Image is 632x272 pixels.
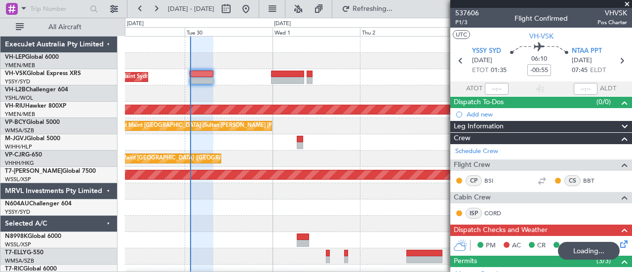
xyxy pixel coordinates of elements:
[596,97,611,107] span: (0/0)
[5,250,27,256] span: T7-ELLY
[5,241,31,248] a: WSSL/XSP
[572,66,588,76] span: 07:45
[472,46,501,56] span: YSSY SYD
[453,30,470,39] button: UTC
[558,242,620,260] div: Loading...
[127,20,144,28] div: [DATE]
[337,1,396,17] button: Refreshing...
[5,168,96,174] a: T7-[PERSON_NAME]Global 7500
[30,1,87,16] input: Trip Number
[484,176,507,185] a: BSI
[97,27,185,36] div: Mon 29
[583,176,605,185] a: BBT
[5,152,42,158] a: VP-CJRG-650
[5,103,25,109] span: VH-RIU
[5,103,66,109] a: VH-RIUHawker 800XP
[454,159,490,171] span: Flight Crew
[484,209,507,218] a: CORD
[5,94,33,102] a: YSHL/WOL
[274,20,291,28] div: [DATE]
[597,8,627,18] span: VHVSK
[455,147,498,156] a: Schedule Crew
[586,241,593,251] span: FP
[100,151,265,166] div: Planned Maint [GEOGRAPHIC_DATA] ([GEOGRAPHIC_DATA] Intl)
[5,266,57,272] a: T7-RICGlobal 6000
[454,121,504,132] span: Leg Information
[5,233,28,239] span: N8998K
[455,8,479,18] span: 537606
[5,152,25,158] span: VP-CJR
[466,84,482,94] span: ATOT
[5,119,26,125] span: VP-BCY
[454,97,504,108] span: Dispatch To-Dos
[273,27,360,36] div: Wed 1
[466,175,482,186] div: CP
[454,192,491,203] span: Cabin Crew
[5,111,35,118] a: YMEN/MEB
[5,119,60,125] a: VP-BCYGlobal 5000
[5,71,81,77] a: VH-VSKGlobal Express XRS
[596,256,611,266] span: (3/3)
[5,159,34,167] a: VHHH/HKG
[5,257,34,265] a: WMSA/SZB
[572,56,592,66] span: [DATE]
[529,31,553,41] span: VH-VSK
[11,19,107,35] button: All Aircraft
[454,256,477,267] span: Permits
[562,241,570,251] span: AF
[5,54,25,60] span: VH-LEP
[5,201,29,207] span: N604AU
[352,5,394,12] span: Refreshing...
[454,225,548,236] span: Dispatch Checks and Weather
[472,66,488,76] span: ETOT
[455,18,479,27] span: P1/3
[590,66,606,76] span: ELDT
[564,175,581,186] div: CS
[467,110,627,118] div: Add new
[448,27,536,36] div: Fri 3
[485,83,509,95] input: --:--
[537,241,546,251] span: CR
[486,241,496,251] span: PM
[491,66,507,76] span: 01:35
[360,27,448,36] div: Thu 2
[600,84,616,94] span: ALDT
[100,118,337,133] div: Unplanned Maint [GEOGRAPHIC_DATA] (Sultan [PERSON_NAME] [PERSON_NAME] - Subang)
[5,136,60,142] a: M-JGVJGlobal 5000
[5,143,32,151] a: WIHH/HLP
[5,127,34,134] a: WMSA/SZB
[572,46,602,56] span: NTAA PPT
[5,168,62,174] span: T7-[PERSON_NAME]
[5,71,27,77] span: VH-VSK
[5,250,43,256] a: T7-ELLYG-550
[5,78,30,85] a: YSSY/SYD
[185,27,273,36] div: Tue 30
[5,136,27,142] span: M-JGVJ
[5,201,72,207] a: N604AUChallenger 604
[5,266,23,272] span: T7-RIC
[454,133,471,144] span: Crew
[168,4,214,13] span: [DATE] - [DATE]
[26,24,104,31] span: All Aircraft
[597,18,627,27] span: Pos Charter
[5,87,26,93] span: VH-L2B
[466,208,482,219] div: ISP
[5,233,61,239] a: N8998KGlobal 6000
[5,176,31,183] a: WSSL/XSP
[472,56,492,66] span: [DATE]
[512,241,521,251] span: AC
[5,54,59,60] a: VH-LEPGlobal 6000
[5,62,35,69] a: YMEN/MEB
[531,54,547,64] span: 06:10
[5,208,30,216] a: YSSY/SYD
[514,13,568,24] div: Flight Confirmed
[5,87,68,93] a: VH-L2BChallenger 604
